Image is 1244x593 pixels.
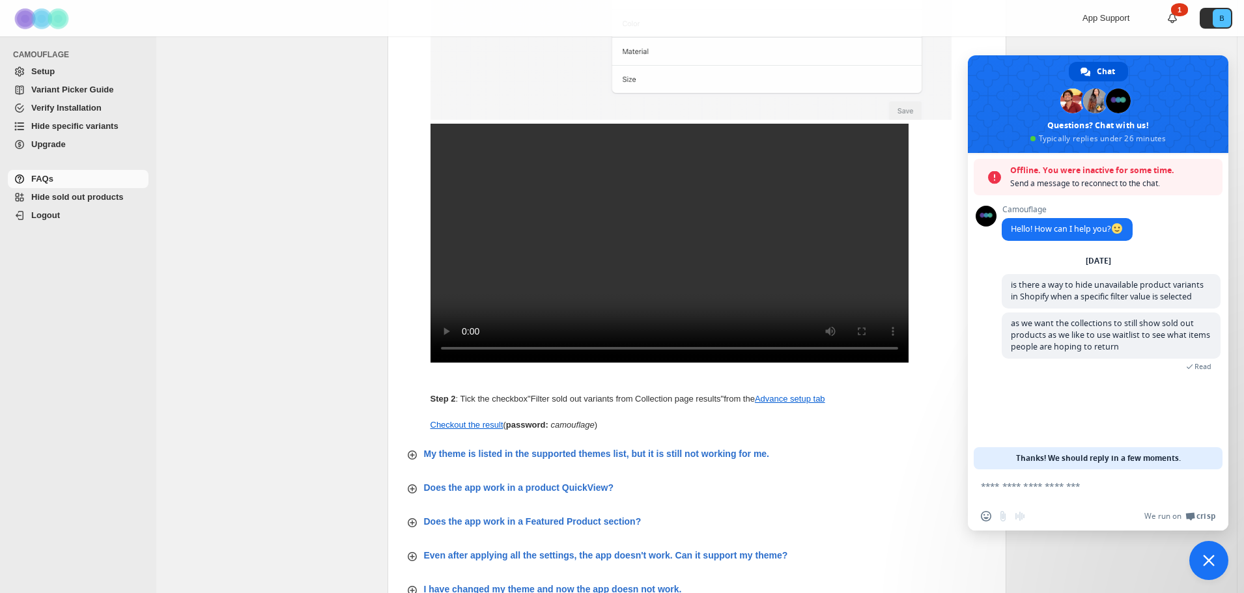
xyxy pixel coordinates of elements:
[10,1,76,36] img: Camouflage
[1166,12,1179,25] a: 1
[31,192,124,202] span: Hide sold out products
[424,515,642,528] p: Does the app work in a Featured Product section?
[1086,257,1111,265] div: [DATE]
[551,420,595,430] i: camouflage
[398,442,996,465] button: My theme is listed in the supported themes list, but it is still not working for me.
[1011,318,1210,352] span: as we want the collections to still show sold out products as we like to use waitlist to see what...
[8,117,148,135] a: Hide specific variants
[1200,8,1232,29] button: Avatar with initials B
[424,549,788,562] p: Even after applying all the settings, the app doesn't work. Can it support my theme?
[8,170,148,188] a: FAQs
[1213,9,1231,27] span: Avatar with initials B
[31,174,53,184] span: FAQs
[8,99,148,117] a: Verify Installation
[424,447,770,460] p: My theme is listed in the supported themes list, but it is still not working for me.
[1144,511,1215,521] a: We run onCrisp
[1010,164,1216,177] span: Offline. You were inactive for some time.
[13,49,150,60] span: CAMOUFLAGE
[1195,362,1211,371] span: Read
[431,394,456,404] b: Step 2
[31,139,66,149] span: Upgrade
[981,511,991,521] span: Insert an emoji
[1069,62,1128,81] a: Chat
[1196,511,1215,521] span: Crisp
[506,420,548,430] strong: password:
[755,394,825,404] a: Advance setup tab
[1010,177,1216,190] span: Send a message to reconnect to the chat.
[1097,62,1115,81] span: Chat
[398,476,996,499] button: Does the app work in a product QuickView?
[8,188,148,206] a: Hide sold out products
[398,544,996,567] button: Even after applying all the settings, the app doesn't work. Can it support my theme?
[8,135,148,154] a: Upgrade
[1082,13,1129,23] span: App Support
[1171,3,1188,16] div: 1
[31,103,102,113] span: Verify Installation
[31,210,60,220] span: Logout
[981,469,1189,502] textarea: Compose your message...
[31,121,119,131] span: Hide specific variants
[1016,447,1181,469] span: Thanks! We should reply in a few moments.
[431,124,909,363] video: Add availability filter
[1189,541,1228,580] a: Close chat
[1002,205,1133,214] span: Camouflage
[8,62,148,81] a: Setup
[398,510,996,533] button: Does the app work in a Featured Product section?
[8,81,148,99] a: Variant Picker Guide
[431,419,909,432] p: ( )
[431,420,503,430] a: Checkout the result
[31,85,113,94] span: Variant Picker Guide
[1011,223,1124,234] span: Hello! How can I help you?
[1011,279,1204,302] span: is there a way to hide unavailable product variants in Shopify when a specific filter value is se...
[424,481,614,494] p: Does the app work in a product QuickView?
[8,206,148,225] a: Logout
[31,66,55,76] span: Setup
[1144,511,1181,521] span: We run on
[1219,14,1224,22] text: B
